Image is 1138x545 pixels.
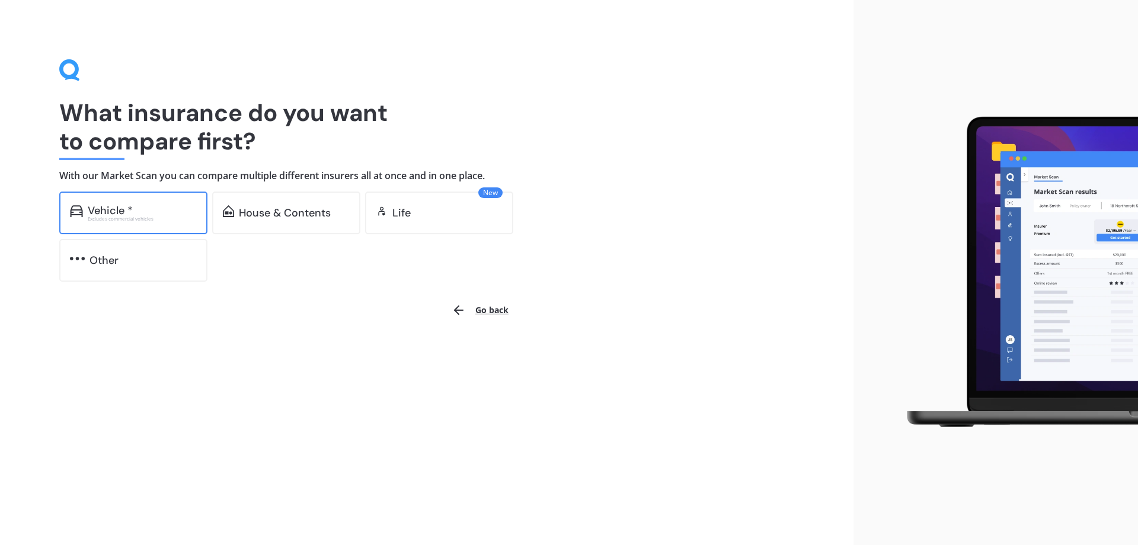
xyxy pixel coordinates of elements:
[88,205,133,216] div: Vehicle *
[88,216,197,221] div: Excludes commercial vehicles
[890,110,1138,436] img: laptop.webp
[478,187,503,198] span: New
[376,205,388,217] img: life.f720d6a2d7cdcd3ad642.svg
[223,205,234,217] img: home-and-contents.b802091223b8502ef2dd.svg
[59,98,794,155] h1: What insurance do you want to compare first?
[445,296,516,324] button: Go back
[59,170,794,182] h4: With our Market Scan you can compare multiple different insurers all at once and in one place.
[239,207,331,219] div: House & Contents
[89,254,119,266] div: Other
[70,205,83,217] img: car.f15378c7a67c060ca3f3.svg
[392,207,411,219] div: Life
[70,253,85,264] img: other.81dba5aafe580aa69f38.svg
